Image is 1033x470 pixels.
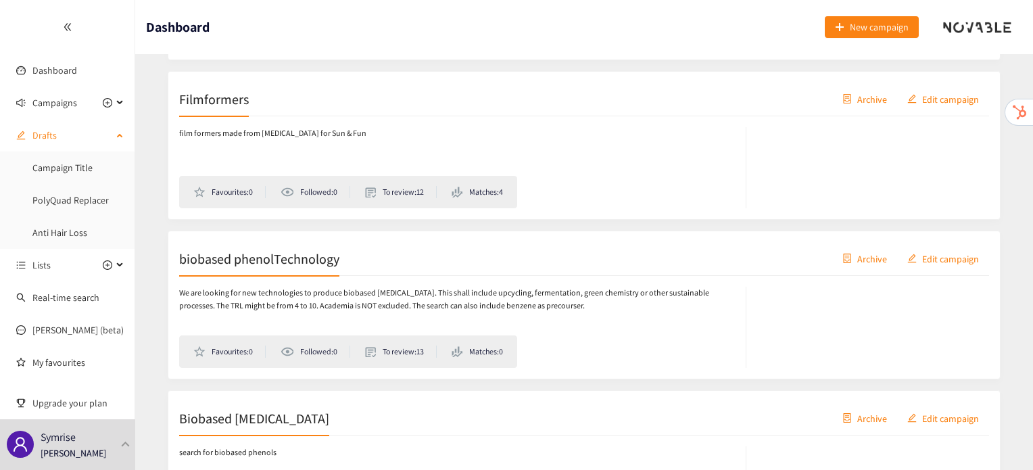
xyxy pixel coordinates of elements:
[825,16,919,38] button: plusNew campaign
[897,88,989,110] button: editEdit campaign
[281,346,350,358] li: Followed: 0
[857,251,887,266] span: Archive
[365,186,437,198] li: To review: 12
[179,408,329,427] h2: Biobased [MEDICAL_DATA]
[452,186,503,198] li: Matches: 4
[32,390,124,417] span: Upgrade your plan
[12,436,28,452] span: user
[832,407,897,429] button: containerArchive
[842,94,852,105] span: container
[16,131,26,140] span: edit
[32,349,124,376] a: My favourites
[32,291,99,304] a: Real-time search
[832,88,897,110] button: containerArchive
[32,381,112,408] span: Resources
[907,413,917,424] span: edit
[857,91,887,106] span: Archive
[832,248,897,269] button: containerArchive
[168,231,1001,379] a: biobased phenolTechnologycontainerArchiveeditEdit campaignWe are looking for new technologies to ...
[32,162,93,174] a: Campaign Title
[179,446,277,459] p: search for biobased phenols
[850,20,909,34] span: New campaign
[365,346,437,358] li: To review: 13
[179,287,732,312] p: We are looking for new technologies to produce biobased [MEDICAL_DATA]. This shall include upcycl...
[16,398,26,408] span: trophy
[857,410,887,425] span: Archive
[16,260,26,270] span: unordered-list
[281,186,350,198] li: Followed: 0
[907,94,917,105] span: edit
[41,446,106,461] p: [PERSON_NAME]
[168,71,1001,220] a: FilmformerscontainerArchiveeditEdit campaignfilm formers made from [MEDICAL_DATA] for Sun & FunFa...
[179,127,366,140] p: film formers made from [MEDICAL_DATA] for Sun & Fun
[922,91,979,106] span: Edit campaign
[32,122,112,149] span: Drafts
[32,227,87,239] a: Anti Hair Loss
[32,324,124,336] a: [PERSON_NAME] (beta)
[193,186,266,198] li: Favourites: 0
[63,22,72,32] span: double-left
[103,98,112,108] span: plus-circle
[922,410,979,425] span: Edit campaign
[842,413,852,424] span: container
[32,252,51,279] span: Lists
[907,254,917,264] span: edit
[897,407,989,429] button: editEdit campaign
[965,405,1033,470] iframe: Chat Widget
[41,429,76,446] p: Symrise
[179,249,339,268] h2: biobased phenolTechnology
[452,346,503,358] li: Matches: 0
[32,89,77,116] span: Campaigns
[16,98,26,108] span: sound
[103,260,112,270] span: plus-circle
[32,194,109,206] a: PolyQuad Replacer
[835,22,844,33] span: plus
[32,64,77,76] a: Dashboard
[842,254,852,264] span: container
[897,248,989,269] button: editEdit campaign
[922,251,979,266] span: Edit campaign
[179,89,249,108] h2: Filmformers
[193,346,266,358] li: Favourites: 0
